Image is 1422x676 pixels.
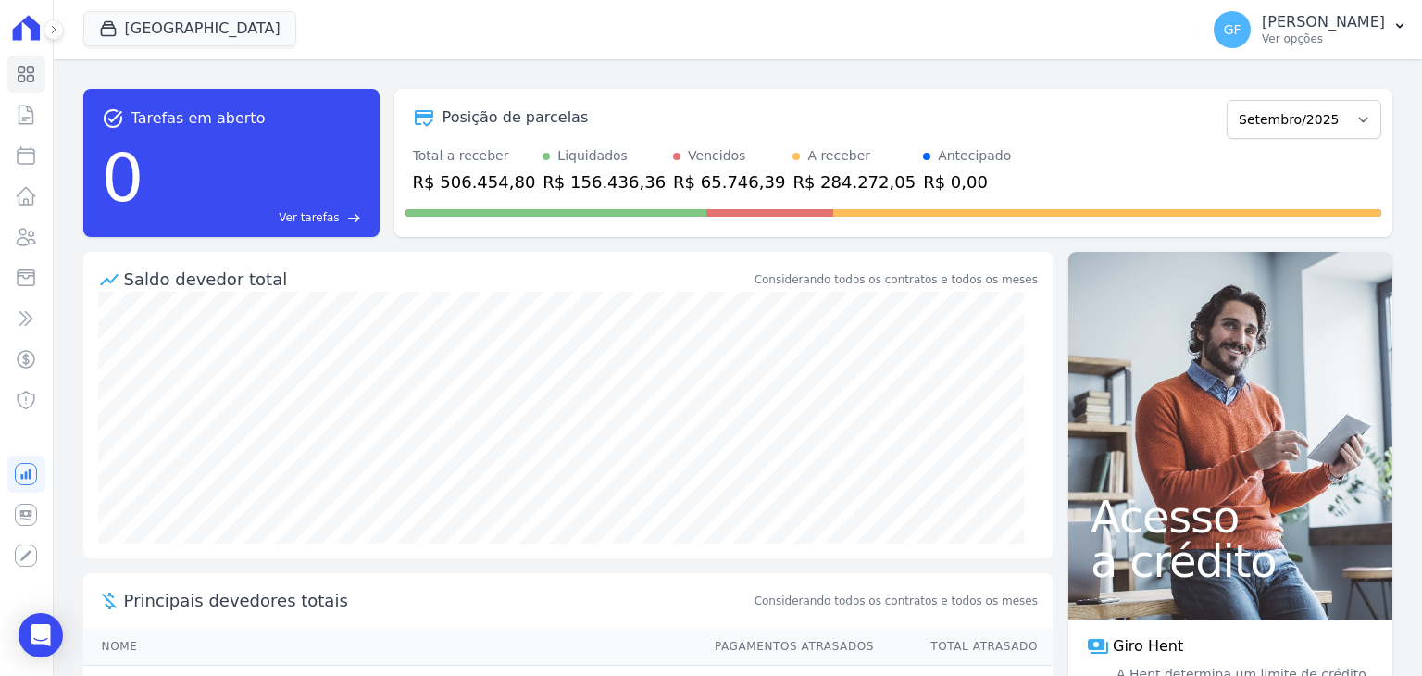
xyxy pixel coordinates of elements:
span: Acesso [1091,494,1370,539]
span: Giro Hent [1113,635,1183,657]
div: 0 [102,130,144,226]
div: R$ 284.272,05 [792,169,916,194]
span: Principais devedores totais [124,588,751,613]
th: Nome [83,628,697,666]
button: GF [PERSON_NAME] Ver opções [1199,4,1422,56]
button: [GEOGRAPHIC_DATA] [83,11,296,46]
div: R$ 506.454,80 [413,169,536,194]
div: Antecipado [938,146,1011,166]
th: Pagamentos Atrasados [697,628,875,666]
div: Saldo devedor total [124,267,751,292]
span: Ver tarefas [279,209,339,226]
div: A receber [807,146,870,166]
span: GF [1224,23,1241,36]
div: R$ 0,00 [923,169,1011,194]
p: Ver opções [1262,31,1385,46]
div: R$ 65.746,39 [673,169,785,194]
th: Total Atrasado [875,628,1053,666]
div: Open Intercom Messenger [19,613,63,657]
p: [PERSON_NAME] [1262,13,1385,31]
div: R$ 156.436,36 [543,169,666,194]
span: task_alt [102,107,124,130]
div: Total a receber [413,146,536,166]
div: Liquidados [557,146,628,166]
span: Considerando todos os contratos e todos os meses [755,593,1038,609]
div: Vencidos [688,146,745,166]
a: Ver tarefas east [151,209,360,226]
span: Tarefas em aberto [131,107,266,130]
span: east [347,211,361,225]
div: Posição de parcelas [443,106,589,129]
span: a crédito [1091,539,1370,583]
div: Considerando todos os contratos e todos os meses [755,271,1038,288]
